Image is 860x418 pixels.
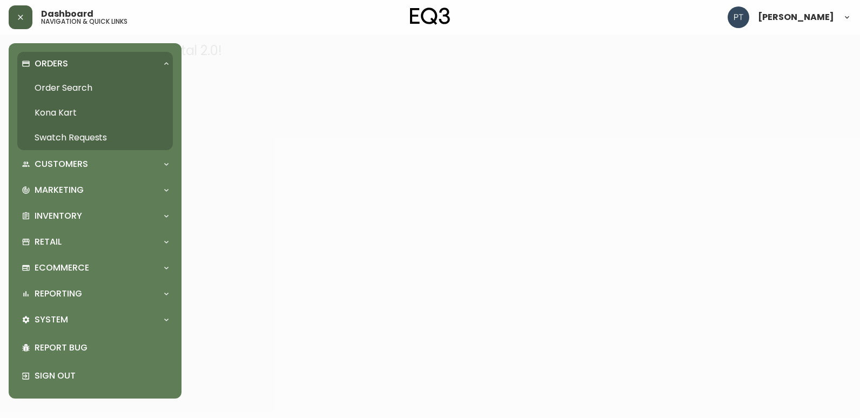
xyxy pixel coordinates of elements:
img: 986dcd8e1aab7847125929f325458823 [728,6,749,28]
p: System [35,314,68,326]
p: Orders [35,58,68,70]
div: Marketing [17,178,173,202]
img: logo [410,8,450,25]
a: Swatch Requests [17,125,173,150]
a: Kona Kart [17,100,173,125]
div: Inventory [17,204,173,228]
div: Retail [17,230,173,254]
p: Inventory [35,210,82,222]
p: Ecommerce [35,262,89,274]
span: [PERSON_NAME] [758,13,834,22]
span: Dashboard [41,10,93,18]
div: Orders [17,52,173,76]
div: Sign Out [17,362,173,390]
div: Customers [17,152,173,176]
div: Report Bug [17,334,173,362]
div: Reporting [17,282,173,306]
div: Ecommerce [17,256,173,280]
p: Reporting [35,288,82,300]
p: Marketing [35,184,84,196]
p: Sign Out [35,370,169,382]
a: Order Search [17,76,173,100]
p: Retail [35,236,62,248]
p: Report Bug [35,342,169,354]
div: System [17,308,173,332]
p: Customers [35,158,88,170]
h5: navigation & quick links [41,18,127,25]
